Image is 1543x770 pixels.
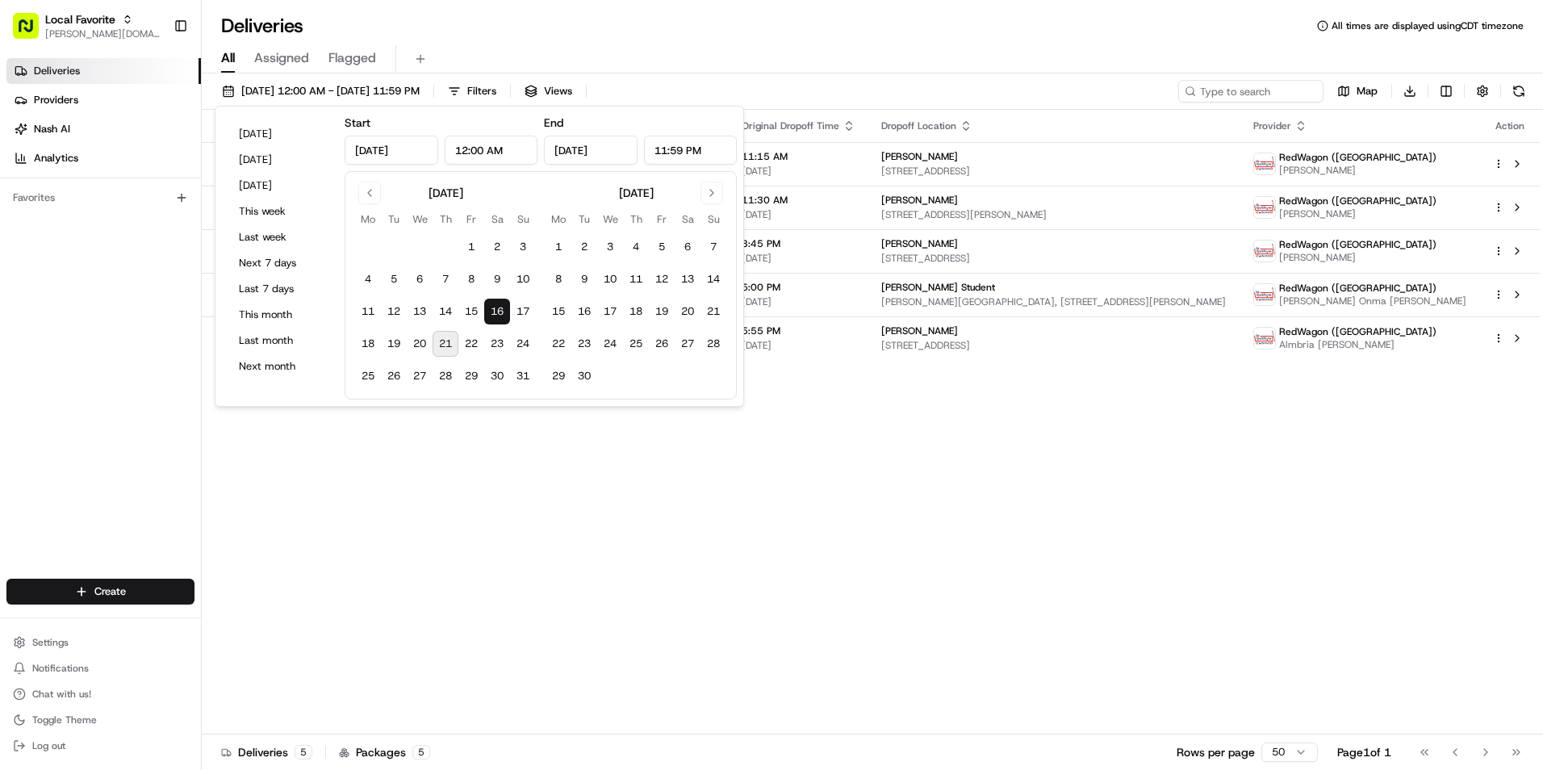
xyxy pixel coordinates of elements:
[881,281,995,294] span: [PERSON_NAME] Student
[623,266,649,292] button: 11
[34,93,78,107] span: Providers
[232,329,328,352] button: Last month
[1332,19,1524,32] span: All times are displayed using CDT timezone
[1253,119,1291,132] span: Provider
[94,584,126,599] span: Create
[510,363,536,389] button: 31
[1279,195,1436,207] span: RedWagon ([GEOGRAPHIC_DATA])
[649,234,675,260] button: 5
[232,303,328,326] button: This month
[1507,80,1530,103] button: Refresh
[510,234,536,260] button: 3
[700,266,726,292] button: 14
[407,266,433,292] button: 6
[484,331,510,357] button: 23
[571,299,597,324] button: 16
[597,234,623,260] button: 3
[1279,151,1436,164] span: RedWagon ([GEOGRAPHIC_DATA])
[1254,328,1275,349] img: time_to_eat_nevada_logo
[1279,238,1436,251] span: RedWagon ([GEOGRAPHIC_DATA])
[675,331,700,357] button: 27
[571,266,597,292] button: 9
[32,739,65,752] span: Log out
[510,299,536,324] button: 17
[445,136,538,165] input: Time
[45,27,161,40] button: [PERSON_NAME][DOMAIN_NAME][EMAIL_ADDRESS][PERSON_NAME][DOMAIN_NAME]
[32,636,69,649] span: Settings
[881,324,958,337] span: [PERSON_NAME]
[571,363,597,389] button: 30
[742,295,855,308] span: [DATE]
[241,84,420,98] span: [DATE] 12:00 AM - [DATE] 11:59 PM
[742,324,855,337] span: 5:55 PM
[355,299,381,324] button: 11
[6,87,201,113] a: Providers
[1337,744,1391,760] div: Page 1 of 1
[381,211,407,228] th: Tuesday
[484,363,510,389] button: 30
[433,299,458,324] button: 14
[544,115,563,130] label: End
[429,185,463,201] div: [DATE]
[136,236,149,249] div: 💻
[649,211,675,228] th: Friday
[700,299,726,324] button: 21
[1254,241,1275,262] img: time_to_eat_nevada_logo
[34,151,78,165] span: Analytics
[700,182,723,204] button: Go to next month
[6,657,194,680] button: Notifications
[881,119,956,132] span: Dropoff Location
[881,237,958,250] span: [PERSON_NAME]
[221,744,312,760] div: Deliveries
[381,266,407,292] button: 5
[742,237,855,250] span: 3:45 PM
[32,234,123,250] span: Knowledge Base
[700,211,726,228] th: Sunday
[232,226,328,249] button: Last week
[458,363,484,389] button: 29
[16,16,48,48] img: Nash
[355,266,381,292] button: 4
[1330,80,1385,103] button: Map
[742,208,855,221] span: [DATE]
[6,734,194,757] button: Log out
[623,234,649,260] button: 4
[484,234,510,260] button: 2
[881,165,1227,178] span: [STREET_ADDRESS]
[544,136,638,165] input: Date
[1254,284,1275,305] img: time_to_eat_nevada_logo
[232,278,328,300] button: Last 7 days
[345,115,370,130] label: Start
[295,745,312,760] div: 5
[45,11,115,27] button: Local Favorite
[675,266,700,292] button: 13
[6,185,194,211] div: Favorites
[153,234,259,250] span: API Documentation
[742,252,855,265] span: [DATE]
[571,234,597,260] button: 2
[254,48,309,68] span: Assigned
[517,80,579,103] button: Views
[597,331,623,357] button: 24
[1493,119,1527,132] div: Action
[232,123,328,145] button: [DATE]
[510,331,536,357] button: 24
[544,84,572,98] span: Views
[358,182,381,204] button: Go to previous month
[10,228,130,257] a: 📗Knowledge Base
[32,688,91,701] span: Chat with us!
[649,331,675,357] button: 26
[484,211,510,228] th: Saturday
[623,299,649,324] button: 18
[1178,80,1323,103] input: Type to search
[546,234,571,260] button: 1
[232,149,328,171] button: [DATE]
[675,299,700,324] button: 20
[597,266,623,292] button: 10
[1279,282,1436,295] span: RedWagon ([GEOGRAPHIC_DATA])
[16,65,294,90] p: Welcome 👋
[232,200,328,223] button: This week
[1279,207,1436,220] span: [PERSON_NAME]
[221,13,303,39] h1: Deliveries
